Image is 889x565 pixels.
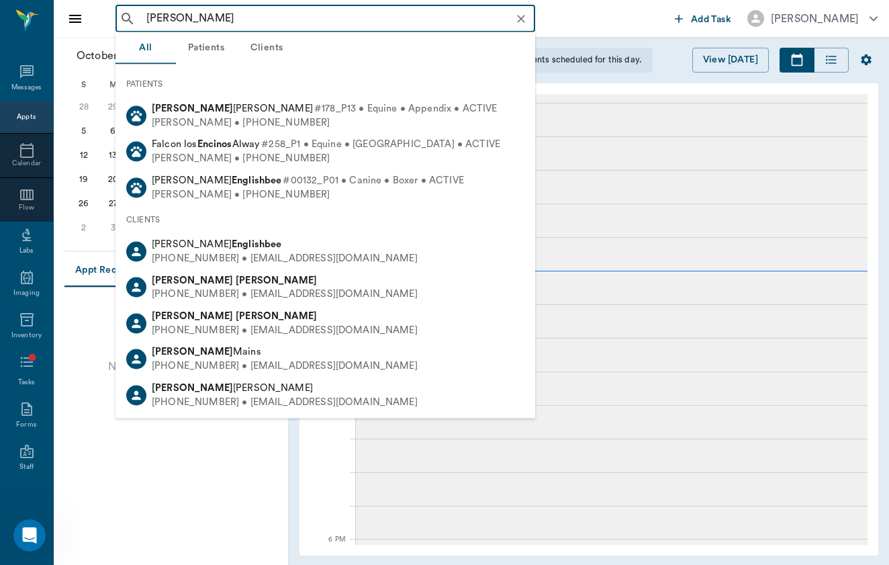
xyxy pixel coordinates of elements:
div: [PHONE_NUMBER] • [EMAIL_ADDRESS][DOMAIN_NAME] [152,288,418,302]
div: M [99,75,128,95]
button: October2025 [70,42,170,69]
div: There are no events scheduled for this day. [461,48,653,73]
span: October [74,46,120,65]
div: [PERSON_NAME] • [PHONE_NUMBER] [152,187,464,202]
div: Appointment request tabs [64,255,277,287]
div: [PERSON_NAME] [771,11,859,27]
div: Labs [19,246,34,256]
div: [PHONE_NUMBER] • [EMAIL_ADDRESS][DOMAIN_NAME] [152,251,418,265]
iframe: Intercom live chat [13,519,46,552]
div: Messages [11,83,42,93]
b: Encinos [197,139,232,149]
b: [PERSON_NAME] [152,347,233,357]
span: Mains [152,347,261,357]
span: #178_P13 • Equine • Appendix • ACTIVE [314,102,498,116]
div: [PHONE_NUMBER] • [EMAIL_ADDRESS][DOMAIN_NAME] [152,395,418,409]
b: [PERSON_NAME] [152,275,233,285]
span: #00132_P01 • Canine • Boxer • ACTIVE [283,173,463,187]
b: [PERSON_NAME] [152,311,233,321]
b: [PERSON_NAME] [152,382,233,392]
button: Clear [512,9,530,28]
button: All [115,32,176,64]
b: [PERSON_NAME] [152,103,233,114]
button: Add Task [669,6,737,31]
div: Staff [19,462,34,472]
input: Search [141,9,531,28]
div: Sunday, October 12, 2025 [75,146,93,165]
div: Monday, September 29, 2025 [103,97,122,116]
button: [PERSON_NAME] [737,6,888,31]
div: Forms [16,420,36,430]
span: [PERSON_NAME] [152,239,281,249]
div: [PHONE_NUMBER] • [EMAIL_ADDRESS][DOMAIN_NAME] [152,359,418,374]
div: Sunday, October 19, 2025 [75,170,93,189]
b: Englishbee [232,175,282,185]
div: Sunday, October 5, 2025 [75,122,93,140]
button: Close drawer [62,5,89,32]
div: S [69,75,99,95]
span: [PERSON_NAME] [152,103,313,114]
div: Monday, October 13, 2025 [103,146,122,165]
b: [PERSON_NAME] [236,275,317,285]
div: [PHONE_NUMBER] • [EMAIL_ADDRESS][DOMAIN_NAME] [152,323,418,337]
b: Englishbee [232,239,282,249]
div: Tasks [18,378,35,388]
p: No appointment requests [108,359,233,375]
div: [PERSON_NAME] • [PHONE_NUMBER] [152,116,497,130]
div: [PERSON_NAME] • [PHONE_NUMBER] [152,152,500,166]
div: 6 PM [310,533,345,546]
button: Appt Requests [64,255,151,287]
div: Sunday, October 26, 2025 [75,194,93,213]
button: View [DATE] [692,48,769,73]
span: #258_P1 • Equine • [GEOGRAPHIC_DATA] • ACTIVE [261,138,500,152]
div: Sunday, November 2, 2025 [75,218,93,237]
div: Monday, October 6, 2025 [103,122,122,140]
span: [PERSON_NAME] [152,382,313,392]
span: [PERSON_NAME] [152,175,281,185]
div: Monday, October 27, 2025 [103,194,122,213]
b: [PERSON_NAME] [236,311,317,321]
div: CLIENTS [115,206,535,234]
div: PATIENTS [115,70,535,98]
div: Imaging [13,288,40,298]
div: Sunday, September 28, 2025 [75,97,93,116]
button: Clients [236,32,297,64]
span: Falcon los Alway [152,139,260,149]
div: Inventory [11,331,42,341]
div: Appts [17,112,36,122]
div: Monday, October 20, 2025 [103,170,122,189]
div: Monday, November 3, 2025 [103,218,122,237]
button: Patients [176,32,236,64]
